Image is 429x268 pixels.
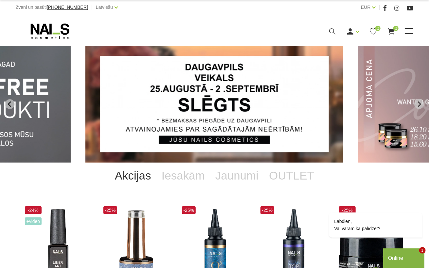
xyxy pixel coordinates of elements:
[210,163,264,189] a: Jaunumi
[264,163,319,189] a: OUTLET
[387,27,395,36] a: 0
[156,163,210,189] a: Iesakām
[96,3,113,11] a: Latviešu
[86,46,343,163] li: 2 of 12
[369,27,377,36] a: 0
[383,247,426,268] iframe: chat widget
[5,99,15,109] button: Go to last slide
[308,153,426,245] iframe: chat widget
[103,206,117,214] span: -25%
[25,217,42,225] span: +Video
[260,206,275,214] span: -25%
[91,3,93,11] span: |
[110,163,156,189] a: Akcijas
[182,206,196,214] span: -25%
[379,3,380,11] span: |
[361,3,371,11] a: EUR
[414,99,424,109] button: Next slide
[16,3,88,11] div: Zvani un pasūti
[375,26,381,31] span: 0
[393,26,399,31] span: 0
[25,206,42,214] span: -24%
[47,5,88,10] a: [PHONE_NUMBER]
